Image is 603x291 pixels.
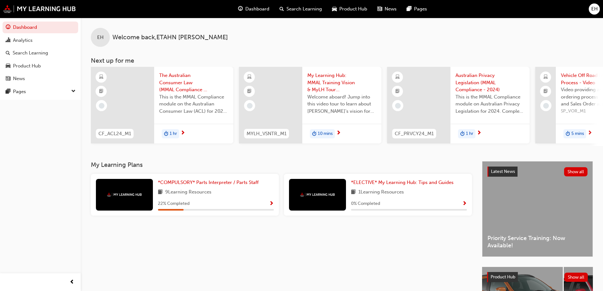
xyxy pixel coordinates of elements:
[462,200,467,208] button: Show Progress
[3,5,76,13] img: mmal
[312,130,317,138] span: duration-icon
[170,130,177,137] span: 1 hr
[6,89,10,95] span: pages-icon
[247,103,253,109] span: learningRecordVerb_NONE-icon
[351,200,380,207] span: 0 % Completed
[351,179,456,186] a: *ELECTIVE* My Learning Hub: Tips and Guides
[274,3,327,16] a: search-iconSearch Learning
[358,188,404,196] span: 1 Learning Resources
[300,193,335,197] img: mmal
[3,86,78,98] button: Pages
[351,180,454,185] span: *ELECTIVE* My Learning Hub: Tips and Guides
[339,5,367,13] span: Product Hub
[564,167,588,176] button: Show all
[3,35,78,46] a: Analytics
[164,130,168,138] span: duration-icon
[387,67,530,143] a: CF_PRVCY24_M1Australian Privacy Legislation (MMAL Compliance - 2024)This is the MMAL Compliance m...
[3,22,78,33] a: Dashboard
[13,37,33,44] div: Analytics
[402,3,432,16] a: pages-iconPages
[327,3,372,16] a: car-iconProduct Hub
[462,201,467,207] span: Show Progress
[247,73,252,81] span: learningResourceType_ELEARNING-icon
[107,193,142,197] img: mmal
[307,93,376,115] span: Welcome aboard! Jump into this video tour to learn about [PERSON_NAME]'s vision for your learning...
[91,67,233,143] a: CF_ACL24_M1The Australian Consumer Law (MMAL Compliance - 2024)This is the MMAL Compliance module...
[543,73,548,81] span: laptop-icon
[307,72,376,93] span: My Learning Hub: MMAL Training Vision & MyLH Tour (Elective)
[13,62,41,70] div: Product Hub
[13,88,26,95] div: Pages
[6,50,10,56] span: search-icon
[589,3,600,15] button: EH
[112,34,228,41] span: Welcome back , ETAHN [PERSON_NAME]
[395,87,400,96] span: booktick-icon
[99,87,104,96] span: booktick-icon
[455,93,524,115] span: This is the MMAL Compliance module on Australian Privacy Legislation for 2024. Complete this modu...
[3,60,78,72] a: Product Hub
[466,130,473,137] span: 1 hr
[543,103,549,109] span: learningRecordVerb_NONE-icon
[491,169,515,174] span: Latest News
[13,75,25,82] div: News
[482,161,593,257] a: Latest NewsShow allPriority Service Training: Now Available!
[477,130,481,136] span: next-icon
[571,130,584,137] span: 5 mins
[543,87,548,96] span: booktick-icon
[487,272,588,282] a: Product HubShow all
[158,180,259,185] span: *COMPULSORY* Parts Interpreter / Parts Staff
[269,200,274,208] button: Show Progress
[566,130,570,138] span: duration-icon
[372,3,402,16] a: news-iconNews
[6,38,10,43] span: chart-icon
[239,67,381,143] a: MYLH_VSNTR_M1My Learning Hub: MMAL Training Vision & MyLH Tour (Elective)Welcome aboard! Jump int...
[286,5,322,13] span: Search Learning
[564,273,588,282] button: Show all
[98,130,131,137] span: CF_ACL24_M1
[336,130,341,136] span: next-icon
[71,87,76,96] span: down-icon
[233,3,274,16] a: guage-iconDashboard
[460,130,465,138] span: duration-icon
[245,5,269,13] span: Dashboard
[99,73,104,81] span: learningResourceType_ELEARNING-icon
[385,5,397,13] span: News
[159,72,228,93] span: The Australian Consumer Law (MMAL Compliance - 2024)
[455,72,524,93] span: Australian Privacy Legislation (MMAL Compliance - 2024)
[587,130,592,136] span: next-icon
[414,5,427,13] span: Pages
[591,5,598,13] span: EH
[6,25,10,30] span: guage-icon
[332,5,337,13] span: car-icon
[407,5,411,13] span: pages-icon
[351,188,356,196] span: book-icon
[6,76,10,82] span: news-icon
[70,278,74,286] span: prev-icon
[3,47,78,59] a: Search Learning
[81,57,603,64] h3: Next up for me
[13,49,48,57] div: Search Learning
[247,87,252,96] span: booktick-icon
[165,188,211,196] span: 9 Learning Resources
[158,200,190,207] span: 22 % Completed
[158,179,261,186] a: *COMPULSORY* Parts Interpreter / Parts Staff
[269,201,274,207] span: Show Progress
[99,103,104,109] span: learningRecordVerb_NONE-icon
[238,5,243,13] span: guage-icon
[3,73,78,85] a: News
[280,5,284,13] span: search-icon
[395,130,434,137] span: CF_PRVCY24_M1
[395,73,400,81] span: learningResourceType_ELEARNING-icon
[180,130,185,136] span: next-icon
[395,103,401,109] span: learningRecordVerb_NONE-icon
[6,63,10,69] span: car-icon
[158,188,163,196] span: book-icon
[159,93,228,115] span: This is the MMAL Compliance module on the Australian Consumer Law (ACL) for 2024. Complete this m...
[487,167,587,177] a: Latest NewsShow all
[377,5,382,13] span: news-icon
[97,34,104,41] span: EH
[247,130,286,137] span: MYLH_VSNTR_M1
[91,161,472,168] h3: My Learning Plans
